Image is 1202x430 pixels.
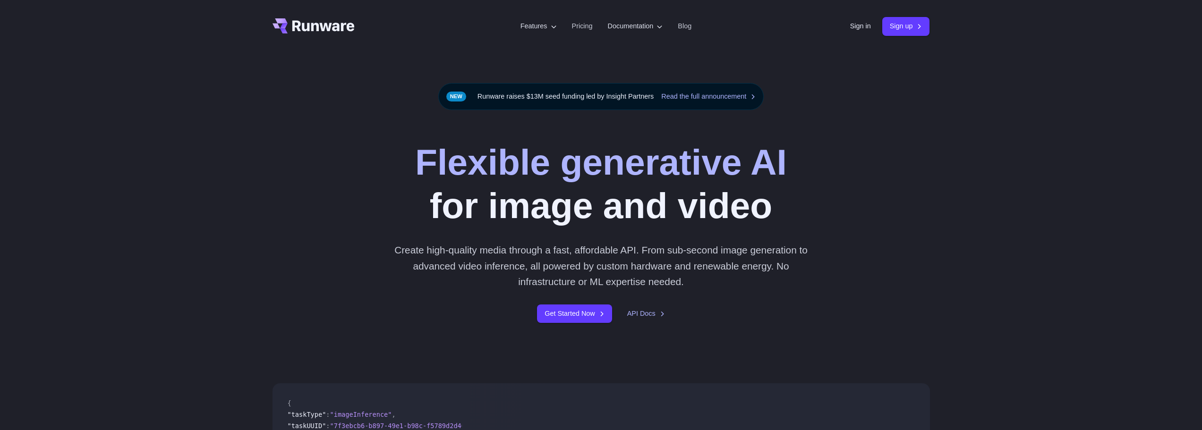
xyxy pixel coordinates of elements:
a: Go to / [273,18,355,34]
span: "taskUUID" [288,422,326,430]
span: "7f3ebcb6-b897-49e1-b98c-f5789d2d40d7" [330,422,477,430]
a: Blog [678,21,691,32]
span: "imageInference" [330,411,392,418]
strong: Flexible generative AI [415,142,787,182]
a: Sign up [882,17,930,35]
span: { [288,399,291,407]
h1: for image and video [415,140,787,227]
span: : [326,422,330,430]
p: Create high-quality media through a fast, affordable API. From sub-second image generation to adv... [391,242,811,289]
span: : [326,411,330,418]
a: API Docs [627,308,665,319]
span: , [392,411,395,418]
a: Get Started Now [537,304,612,323]
a: Pricing [572,21,593,32]
a: Sign in [850,21,871,32]
span: "taskType" [288,411,326,418]
a: Read the full announcement [661,91,756,102]
label: Features [520,21,557,32]
div: Runware raises $13M seed funding led by Insight Partners [438,83,764,110]
label: Documentation [608,21,663,32]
